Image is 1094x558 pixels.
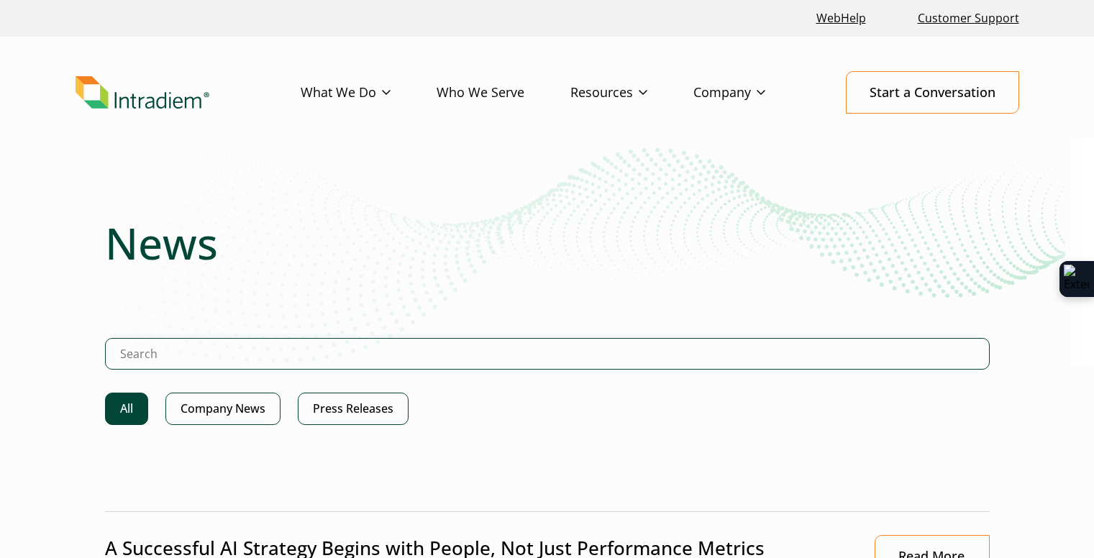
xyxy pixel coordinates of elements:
[105,217,990,269] h1: News
[437,72,570,114] a: Who We Serve
[105,338,990,393] form: Search Intradiem
[105,393,148,425] a: All
[301,72,437,114] a: What We Do
[912,3,1025,34] a: Customer Support
[298,393,409,425] a: Press Releases
[1064,265,1090,293] img: Extension Icon
[76,76,301,109] a: Link to homepage of Intradiem
[693,72,811,114] a: Company
[811,3,872,34] a: Link opens in a new window
[570,72,693,114] a: Resources
[76,76,209,109] img: Intradiem
[165,393,281,425] a: Company News
[846,71,1019,114] a: Start a Conversation
[105,338,990,370] input: Search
